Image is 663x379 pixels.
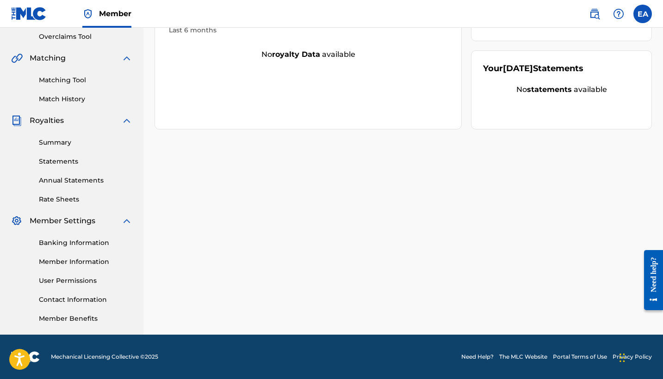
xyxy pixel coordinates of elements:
[39,314,132,324] a: Member Benefits
[461,353,494,361] a: Need Help?
[11,7,47,20] img: MLC Logo
[39,94,132,104] a: Match History
[499,353,547,361] a: The MLC Website
[613,353,652,361] a: Privacy Policy
[39,138,132,147] a: Summary
[39,32,132,42] a: Overclaims Tool
[155,49,461,60] div: No available
[11,115,22,126] img: Royalties
[633,5,652,23] div: User Menu
[121,53,132,64] img: expand
[613,8,624,19] img: help
[637,242,663,318] iframe: Resource Center
[82,8,93,19] img: Top Rightsholder
[39,195,132,204] a: Rate Sheets
[585,5,604,23] a: Public Search
[553,353,607,361] a: Portal Terms of Use
[121,215,132,226] img: expand
[121,115,132,126] img: expand
[272,50,320,59] strong: royalty data
[30,215,95,226] span: Member Settings
[39,257,132,267] a: Member Information
[11,215,22,226] img: Member Settings
[39,295,132,305] a: Contact Information
[39,276,132,286] a: User Permissions
[51,353,158,361] span: Mechanical Licensing Collective © 2025
[11,53,23,64] img: Matching
[483,84,640,95] div: No available
[39,176,132,185] a: Annual Statements
[99,8,131,19] span: Member
[11,351,40,362] img: logo
[589,8,600,19] img: search
[169,25,447,35] div: Last 6 months
[30,115,64,126] span: Royalties
[617,335,663,379] iframe: Chat Widget
[39,75,132,85] a: Matching Tool
[527,85,572,94] strong: statements
[39,157,132,166] a: Statements
[620,344,625,372] div: Drag
[39,238,132,248] a: Banking Information
[609,5,628,23] div: Help
[30,53,66,64] span: Matching
[503,63,533,73] span: [DATE]
[483,62,583,75] div: Your Statements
